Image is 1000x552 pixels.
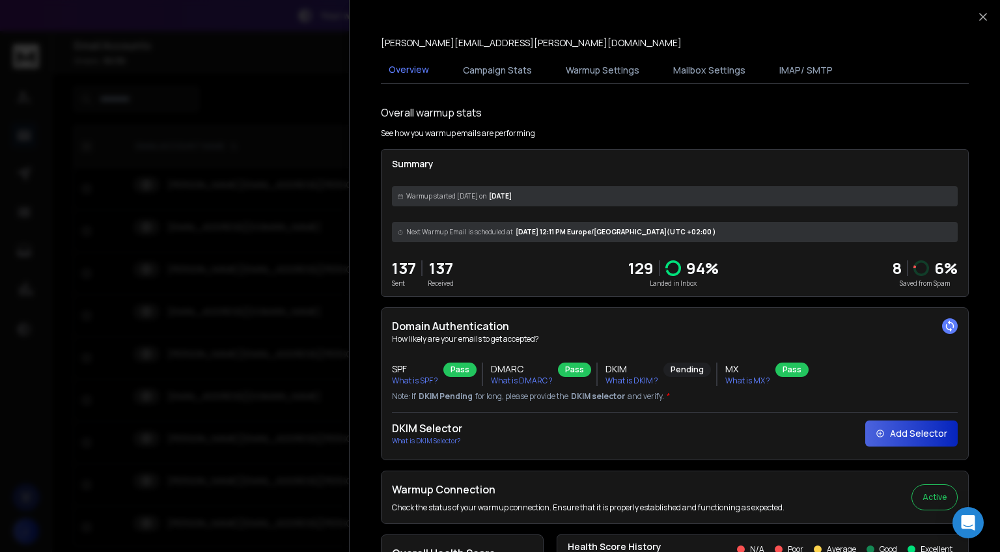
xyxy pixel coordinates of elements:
[952,507,984,538] div: Open Intercom Messenger
[381,36,682,49] p: [PERSON_NAME][EMAIL_ADDRESS][PERSON_NAME][DOMAIN_NAME]
[665,56,753,85] button: Mailbox Settings
[771,56,840,85] button: IMAP/ SMTP
[428,279,454,288] p: Received
[491,376,553,386] p: What is DMARC ?
[686,258,719,279] p: 94 %
[725,363,770,376] h3: MX
[663,363,711,377] div: Pending
[392,186,958,206] div: [DATE]
[381,55,437,85] button: Overview
[605,376,658,386] p: What is DKIM ?
[392,334,958,344] p: How likely are your emails to get accepted?
[911,484,958,510] button: Active
[443,363,477,377] div: Pass
[775,363,809,377] div: Pass
[893,279,958,288] p: Saved from Spam
[392,279,416,288] p: Sent
[455,56,540,85] button: Campaign Stats
[392,421,462,436] h2: DKIM Selector
[392,503,785,513] p: Check the status of your warmup connection. Ensure that it is properly established and functionin...
[491,363,553,376] h3: DMARC
[392,158,958,171] p: Summary
[406,191,486,201] span: Warmup started [DATE] on
[628,279,719,288] p: Landed in Inbox
[392,258,416,279] p: 137
[628,258,654,279] p: 129
[392,436,462,446] p: What is DKIM Selector?
[392,376,438,386] p: What is SPF ?
[381,128,535,139] p: See how you warmup emails are performing
[893,257,902,279] strong: 8
[725,376,770,386] p: What is MX ?
[558,56,647,85] button: Warmup Settings
[605,363,658,376] h3: DKIM
[392,363,438,376] h3: SPF
[571,391,625,402] span: DKIM selector
[558,363,591,377] div: Pass
[865,421,958,447] button: Add Selector
[392,482,785,497] h2: Warmup Connection
[392,222,958,242] div: [DATE] 12:11 PM Europe/[GEOGRAPHIC_DATA] (UTC +02:00 )
[406,227,513,237] span: Next Warmup Email is scheduled at
[381,105,482,120] h1: Overall warmup stats
[392,391,958,402] p: Note: If for long, please provide the and verify.
[428,258,454,279] p: 137
[419,391,473,402] span: DKIM Pending
[934,258,958,279] p: 6 %
[392,318,958,334] h2: Domain Authentication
